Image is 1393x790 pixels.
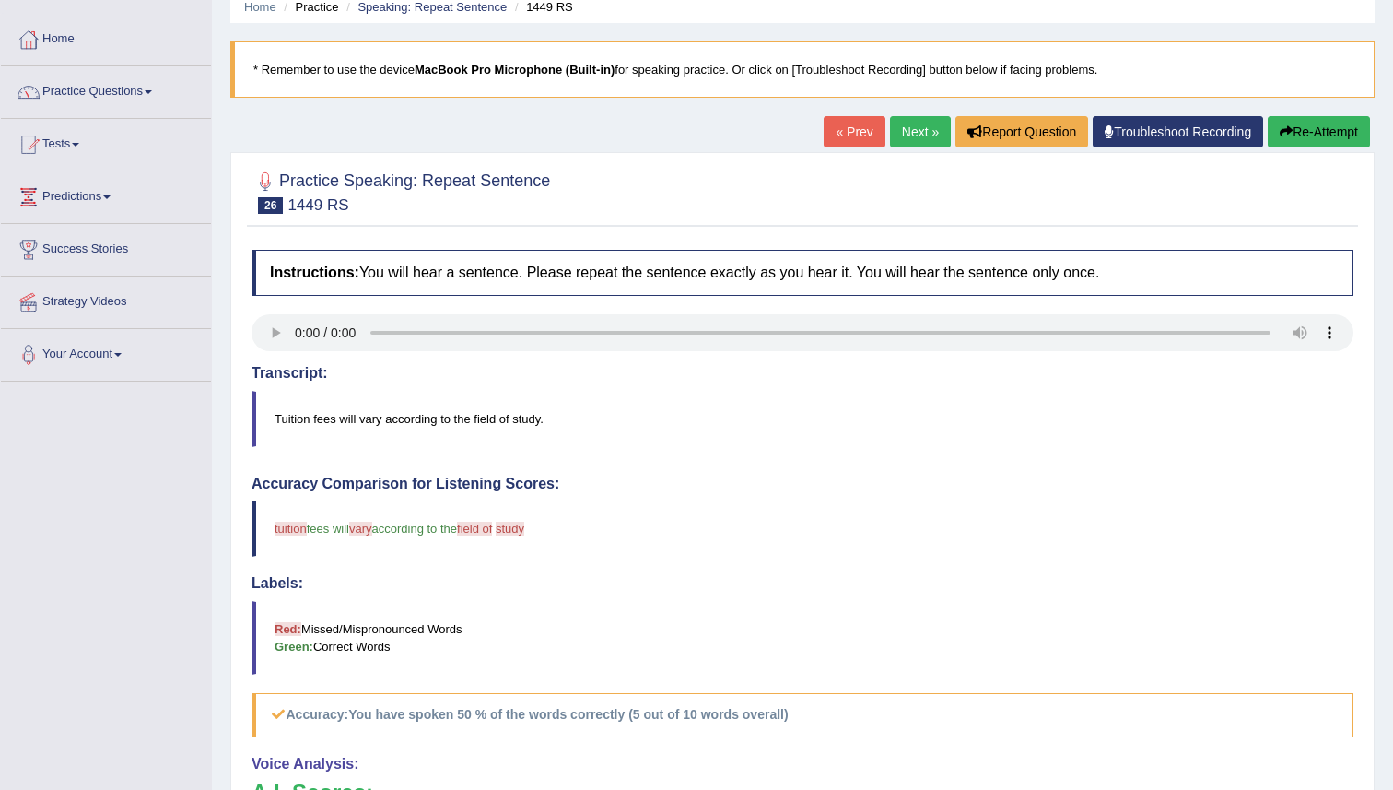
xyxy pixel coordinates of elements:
[252,391,1353,447] blockquote: Tuition fees will vary according to the field of study.
[230,41,1375,98] blockquote: * Remember to use the device for speaking practice. Or click on [Troubleshoot Recording] button b...
[252,168,550,214] h2: Practice Speaking: Repeat Sentence
[372,522,458,536] span: according to the
[496,522,524,536] span: study
[252,250,1353,296] h4: You will hear a sentence. Please repeat the sentence exactly as you hear it. You will hear the se...
[1,171,211,218] a: Predictions
[1268,116,1370,147] button: Re-Attempt
[349,522,372,536] span: vary
[824,116,884,147] a: « Prev
[1,277,211,323] a: Strategy Videos
[415,63,615,77] b: MacBook Pro Microphone (Built-in)
[252,693,1353,737] h5: Accuracy:
[275,522,307,536] span: tuition
[1,119,211,165] a: Tests
[252,575,1353,592] h4: Labels:
[258,197,283,214] span: 26
[1,329,211,375] a: Your Account
[287,196,348,214] small: 1449 RS
[1,14,211,60] a: Home
[270,265,359,280] b: Instructions:
[252,756,1353,772] h4: Voice Analysis:
[348,707,788,722] b: You have spoken 50 % of the words correctly (5 out of 10 words overall)
[1,66,211,112] a: Practice Questions
[890,116,951,147] a: Next »
[275,622,301,636] b: Red:
[1,224,211,270] a: Success Stories
[275,640,313,654] b: Green:
[252,601,1353,675] blockquote: Missed/Mispronounced Words Correct Words
[252,365,1353,382] h4: Transcript:
[457,522,492,536] span: field of
[307,522,349,536] span: fees will
[1093,116,1263,147] a: Troubleshoot Recording
[955,116,1088,147] button: Report Question
[252,476,1353,492] h4: Accuracy Comparison for Listening Scores:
